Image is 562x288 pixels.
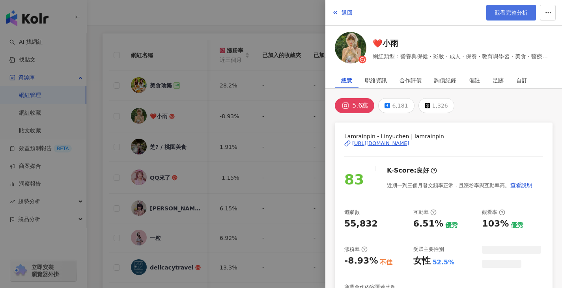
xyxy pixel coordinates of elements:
div: 互動率 [413,209,437,216]
span: 網紅類型：營養與保健 · 彩妝 · 成人 · 保養 · 教育與學習 · 美食 · 醫療與健康 [373,52,553,61]
div: 女性 [413,255,431,267]
button: 6,181 [378,98,414,113]
div: 良好 [416,166,429,175]
a: [URL][DOMAIN_NAME] [344,140,543,147]
div: 55,832 [344,218,378,230]
div: 觀看率 [482,209,505,216]
div: 漲粉率 [344,246,368,253]
div: 優秀 [511,221,523,230]
a: ❤️小雨 [373,38,553,49]
span: 觀看完整分析 [495,9,528,16]
div: 總覽 [341,72,352,88]
div: 1,326 [432,100,448,111]
div: 優秀 [445,221,458,230]
div: 6.51% [413,218,443,230]
button: 5.6萬 [335,98,374,113]
button: 1,326 [418,98,454,113]
img: KOL Avatar [335,32,366,63]
a: 觀看完整分析 [486,5,536,20]
button: 返回 [332,5,353,20]
div: 5.6萬 [352,100,368,111]
span: 查看說明 [510,182,532,188]
div: 52.5% [433,258,455,267]
div: 聯絡資訊 [365,72,387,88]
div: 追蹤數 [344,209,360,216]
div: 近期一到三個月發文頻率正常，且漲粉率與互動率高。 [387,177,533,193]
div: 合作評價 [400,72,422,88]
div: -8.93% [344,255,378,267]
span: 返回 [342,9,353,16]
button: 查看說明 [510,177,533,193]
div: 83 [344,169,364,191]
div: 6,181 [392,100,408,111]
div: 103% [482,218,509,230]
div: 不佳 [380,258,392,267]
span: Lamrainpin - Linyuchen | lamrainpin [344,132,543,141]
div: 詢價紀錄 [434,72,456,88]
div: K-Score : [387,166,437,175]
div: 足跡 [493,72,504,88]
a: KOL Avatar [335,32,366,66]
div: 受眾主要性別 [413,246,444,253]
div: 自訂 [516,72,527,88]
div: 備註 [469,72,480,88]
div: [URL][DOMAIN_NAME] [352,140,409,147]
